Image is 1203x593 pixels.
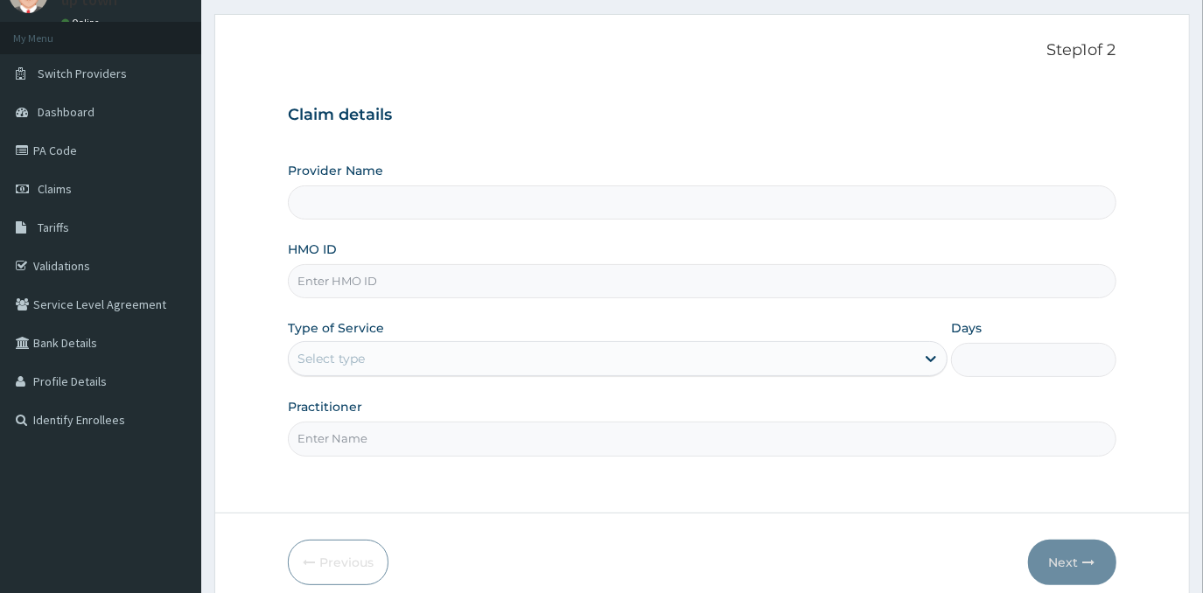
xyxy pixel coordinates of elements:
span: Switch Providers [38,66,127,81]
label: Provider Name [288,162,383,179]
p: Step 1 of 2 [288,41,1116,60]
label: Practitioner [288,398,362,415]
label: Days [951,319,982,337]
label: Type of Service [288,319,384,337]
span: Claims [38,181,72,197]
div: Select type [297,350,365,367]
label: HMO ID [288,241,337,258]
button: Next [1028,540,1116,585]
span: Dashboard [38,104,94,120]
span: Tariffs [38,220,69,235]
h3: Claim details [288,106,1116,125]
input: Enter Name [288,422,1116,456]
button: Previous [288,540,388,585]
input: Enter HMO ID [288,264,1116,298]
a: Online [61,17,103,29]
